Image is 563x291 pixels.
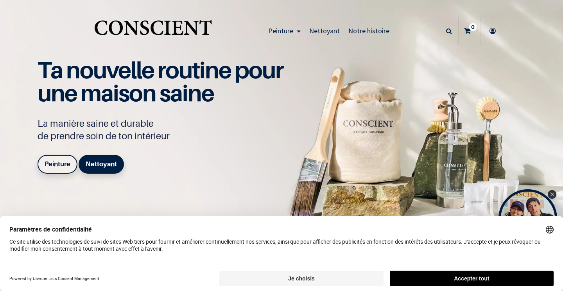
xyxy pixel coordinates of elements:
[459,17,481,45] a: 0
[45,160,70,168] b: Peinture
[38,117,292,142] p: La manière saine et durable de prendre soin de ton intérieur
[86,160,117,168] b: Nettoyant
[498,189,557,248] div: Open Tolstoy
[268,26,293,35] span: Peinture
[309,26,340,35] span: Nettoyant
[348,26,389,35] span: Notre histoire
[38,155,77,174] a: Peinture
[264,17,305,45] a: Peinture
[548,190,556,199] div: Close Tolstoy widget
[498,189,557,248] div: Open Tolstoy widget
[79,155,124,174] a: Nettoyant
[93,16,213,47] img: Conscient
[38,56,283,107] span: Ta nouvelle routine pour une maison saine
[469,23,477,31] sup: 0
[498,189,557,248] div: Tolstoy bubble widget
[93,16,213,47] a: Logo of Conscient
